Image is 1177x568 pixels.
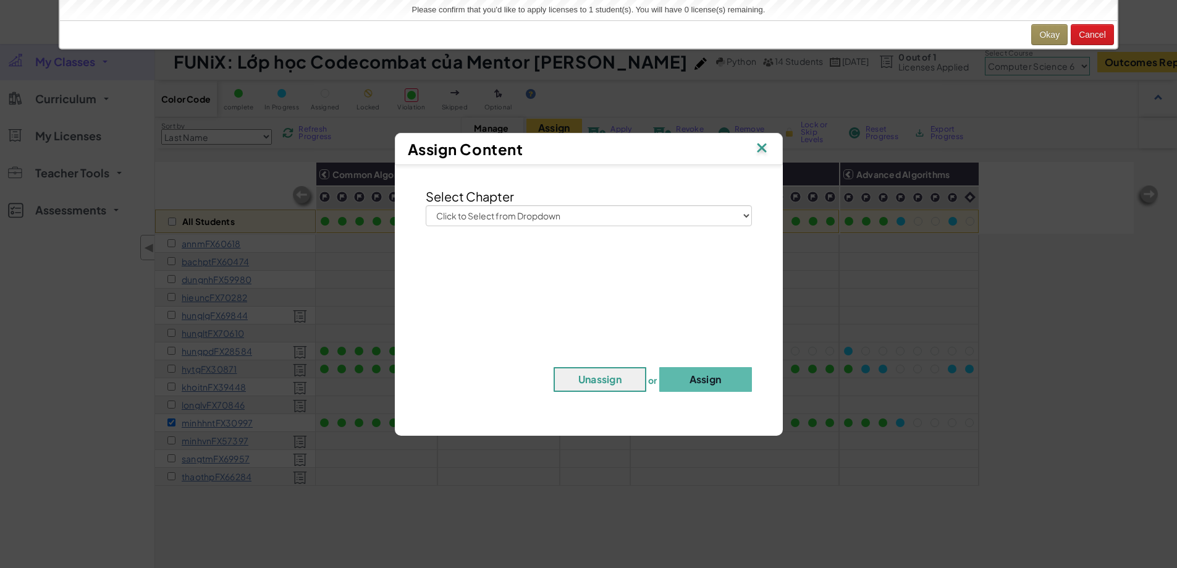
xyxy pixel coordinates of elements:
button: Unassign [554,367,646,392]
button: Assign [659,367,752,392]
span: Select Chapter [426,189,514,204]
span: Please confirm that you'd like to apply licenses to 1 student(s). You will have 0 license(s) rema... [412,5,766,14]
span: or [648,374,657,385]
button: Cancel [1071,24,1114,45]
span: Assign Content [408,140,523,158]
img: IconClose.svg [754,140,770,158]
button: Okay [1031,24,1068,45]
